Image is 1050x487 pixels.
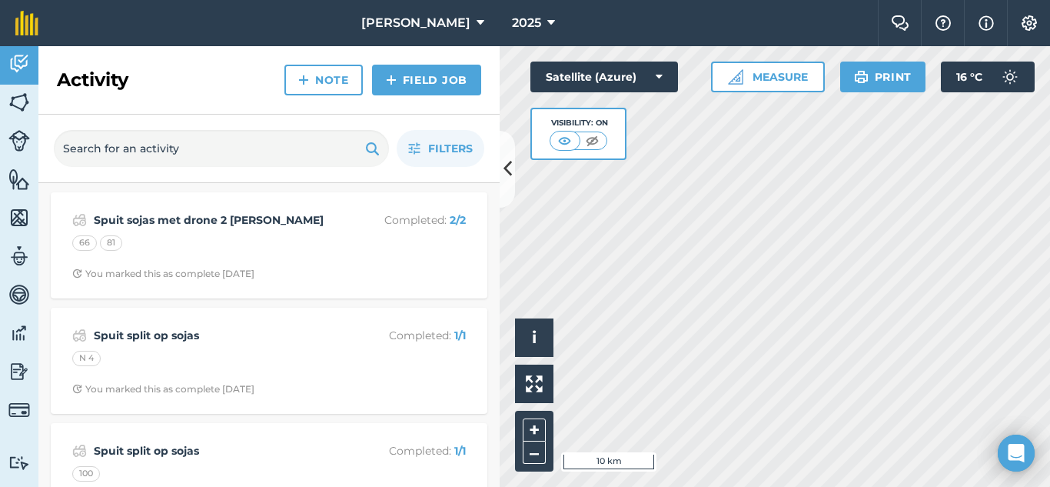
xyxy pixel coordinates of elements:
img: svg+xml;base64,PD94bWwgdmVyc2lvbj0iMS4wIiBlbmNvZGluZz0idXRmLTgiPz4KPCEtLSBHZW5lcmF0b3I6IEFkb2JlIE... [8,455,30,470]
span: 2025 [512,14,541,32]
button: 16 °C [941,62,1035,92]
img: svg+xml;base64,PD94bWwgdmVyc2lvbj0iMS4wIiBlbmNvZGluZz0idXRmLTgiPz4KPCEtLSBHZW5lcmF0b3I6IEFkb2JlIE... [72,442,87,460]
img: svg+xml;base64,PD94bWwgdmVyc2lvbj0iMS4wIiBlbmNvZGluZz0idXRmLTgiPz4KPCEtLSBHZW5lcmF0b3I6IEFkb2JlIE... [8,283,30,306]
a: Spuit sojas met drone 2 [PERSON_NAME]Completed: 2/26681Clock with arrow pointing clockwiseYou mar... [60,202,478,289]
a: Note [284,65,363,95]
p: Completed : [344,327,466,344]
strong: Spuit split op sojas [94,327,337,344]
img: svg+xml;base64,PHN2ZyB4bWxucz0iaHR0cDovL3d3dy53My5vcmcvMjAwMC9zdmciIHdpZHRoPSI1NiIgaGVpZ2h0PSI2MC... [8,206,30,229]
a: Field Job [372,65,481,95]
img: A cog icon [1020,15,1038,31]
strong: Spuit sojas met drone 2 [PERSON_NAME] [94,212,337,228]
div: 81 [100,235,122,251]
img: svg+xml;base64,PD94bWwgdmVyc2lvbj0iMS4wIiBlbmNvZGluZz0idXRmLTgiPz4KPCEtLSBHZW5lcmF0b3I6IEFkb2JlIE... [8,245,30,268]
img: svg+xml;base64,PD94bWwgdmVyc2lvbj0iMS4wIiBlbmNvZGluZz0idXRmLTgiPz4KPCEtLSBHZW5lcmF0b3I6IEFkb2JlIE... [72,326,87,345]
div: You marked this as complete [DATE] [72,268,254,280]
img: svg+xml;base64,PHN2ZyB4bWxucz0iaHR0cDovL3d3dy53My5vcmcvMjAwMC9zdmciIHdpZHRoPSIxNCIgaGVpZ2h0PSIyNC... [298,71,309,89]
img: svg+xml;base64,PD94bWwgdmVyc2lvbj0iMS4wIiBlbmNvZGluZz0idXRmLTgiPz4KPCEtLSBHZW5lcmF0b3I6IEFkb2JlIE... [72,211,87,229]
img: svg+xml;base64,PHN2ZyB4bWxucz0iaHR0cDovL3d3dy53My5vcmcvMjAwMC9zdmciIHdpZHRoPSI1NiIgaGVpZ2h0PSI2MC... [8,168,30,191]
img: svg+xml;base64,PHN2ZyB4bWxucz0iaHR0cDovL3d3dy53My5vcmcvMjAwMC9zdmciIHdpZHRoPSIxOSIgaGVpZ2h0PSIyNC... [365,139,380,158]
span: 16 ° C [956,62,982,92]
img: svg+xml;base64,PHN2ZyB4bWxucz0iaHR0cDovL3d3dy53My5vcmcvMjAwMC9zdmciIHdpZHRoPSIxNCIgaGVpZ2h0PSIyNC... [386,71,397,89]
span: Filters [428,140,473,157]
button: Print [840,62,926,92]
span: [PERSON_NAME] [361,14,470,32]
div: 100 [72,466,100,482]
img: svg+xml;base64,PD94bWwgdmVyc2lvbj0iMS4wIiBlbmNvZGluZz0idXRmLTgiPz4KPCEtLSBHZW5lcmF0b3I6IEFkb2JlIE... [8,52,30,75]
img: svg+xml;base64,PD94bWwgdmVyc2lvbj0iMS4wIiBlbmNvZGluZz0idXRmLTgiPz4KPCEtLSBHZW5lcmF0b3I6IEFkb2JlIE... [8,399,30,421]
strong: 2 / 2 [450,213,466,227]
span: i [532,328,537,347]
button: – [523,442,546,464]
input: Search for an activity [54,130,389,167]
strong: 1 / 1 [454,329,466,342]
img: Clock with arrow pointing clockwise [72,384,82,394]
a: Spuit split op sojasCompleted: 1/1N 4Clock with arrow pointing clockwiseYou marked this as comple... [60,317,478,405]
button: i [515,319,553,357]
div: Visibility: On [550,117,608,129]
img: svg+xml;base64,PD94bWwgdmVyc2lvbj0iMS4wIiBlbmNvZGluZz0idXRmLTgiPz4KPCEtLSBHZW5lcmF0b3I6IEFkb2JlIE... [8,322,30,345]
h2: Activity [57,68,128,92]
img: svg+xml;base64,PHN2ZyB4bWxucz0iaHR0cDovL3d3dy53My5vcmcvMjAwMC9zdmciIHdpZHRoPSIxOSIgaGVpZ2h0PSIyNC... [854,68,869,86]
img: svg+xml;base64,PD94bWwgdmVyc2lvbj0iMS4wIiBlbmNvZGluZz0idXRmLTgiPz4KPCEtLSBHZW5lcmF0b3I6IEFkb2JlIE... [995,62,1025,92]
img: svg+xml;base64,PHN2ZyB4bWxucz0iaHR0cDovL3d3dy53My5vcmcvMjAwMC9zdmciIHdpZHRoPSIxNyIgaGVpZ2h0PSIxNy... [979,14,994,32]
p: Completed : [344,212,466,228]
strong: 1 / 1 [454,444,466,458]
img: Ruler icon [728,69,743,85]
img: Two speech bubbles overlapping with the left bubble in the forefront [891,15,909,31]
p: Completed : [344,442,466,459]
button: Filters [397,130,484,167]
img: svg+xml;base64,PHN2ZyB4bWxucz0iaHR0cDovL3d3dy53My5vcmcvMjAwMC9zdmciIHdpZHRoPSI1MCIgaGVpZ2h0PSI0MC... [555,133,574,148]
img: svg+xml;base64,PHN2ZyB4bWxucz0iaHR0cDovL3d3dy53My5vcmcvMjAwMC9zdmciIHdpZHRoPSI1NiIgaGVpZ2h0PSI2MC... [8,91,30,114]
img: Four arrows, one pointing top left, one top right, one bottom right and the last bottom left [526,375,543,392]
img: svg+xml;base64,PHN2ZyB4bWxucz0iaHR0cDovL3d3dy53My5vcmcvMjAwMC9zdmciIHdpZHRoPSI1MCIgaGVpZ2h0PSI0MC... [583,133,602,148]
strong: Spuit split op sojas [94,442,337,459]
button: + [523,419,546,442]
img: fieldmargin Logo [15,11,38,35]
button: Satellite (Azure) [530,62,678,92]
img: Clock with arrow pointing clockwise [72,269,82,279]
img: svg+xml;base64,PD94bWwgdmVyc2lvbj0iMS4wIiBlbmNvZGluZz0idXRmLTgiPz4KPCEtLSBHZW5lcmF0b3I6IEFkb2JlIE... [8,360,30,383]
button: Measure [711,62,825,92]
img: A question mark icon [934,15,952,31]
div: Open Intercom Messenger [998,435,1035,472]
div: N 4 [72,351,101,366]
div: 66 [72,235,97,251]
img: svg+xml;base64,PD94bWwgdmVyc2lvbj0iMS4wIiBlbmNvZGluZz0idXRmLTgiPz4KPCEtLSBHZW5lcmF0b3I6IEFkb2JlIE... [8,130,30,152]
div: You marked this as complete [DATE] [72,383,254,395]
